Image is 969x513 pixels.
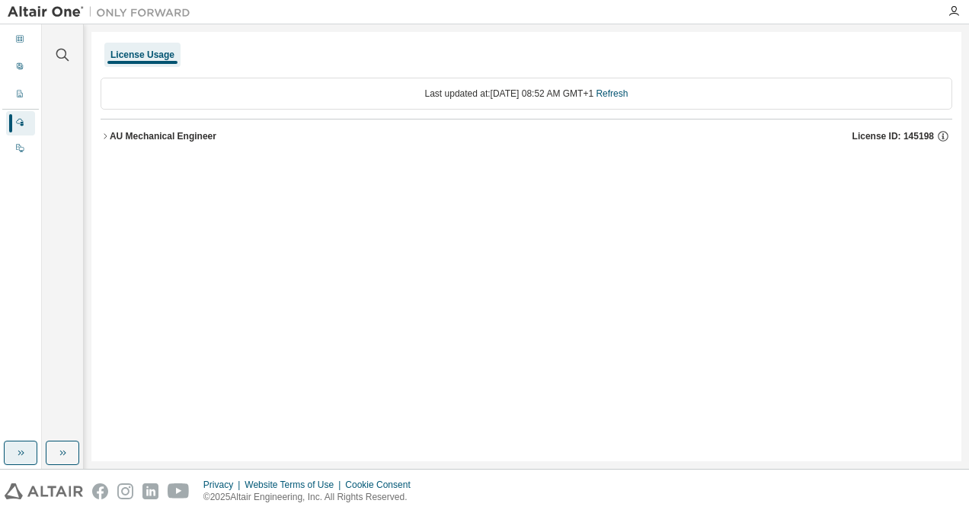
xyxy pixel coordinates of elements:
div: Company Profile [6,83,35,107]
p: © 2025 Altair Engineering, Inc. All Rights Reserved. [203,491,420,504]
div: Managed [6,111,35,135]
img: youtube.svg [168,483,190,499]
a: Refresh [596,88,628,99]
button: AU Mechanical EngineerLicense ID: 145198 [101,119,952,153]
div: Last updated at: [DATE] 08:52 AM GMT+1 [101,78,952,110]
div: Website Terms of Use [245,479,345,491]
img: altair_logo.svg [5,483,83,499]
div: License Usage [110,49,174,61]
img: facebook.svg [92,483,108,499]
div: Cookie Consent [345,479,419,491]
span: License ID: 145198 [852,130,934,142]
div: AU Mechanical Engineer [110,130,216,142]
div: Privacy [203,479,245,491]
img: instagram.svg [117,483,133,499]
img: linkedin.svg [142,483,158,499]
div: Dashboard [6,28,35,53]
div: User Profile [6,56,35,80]
img: Altair One [8,5,198,20]
div: On Prem [6,137,35,161]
